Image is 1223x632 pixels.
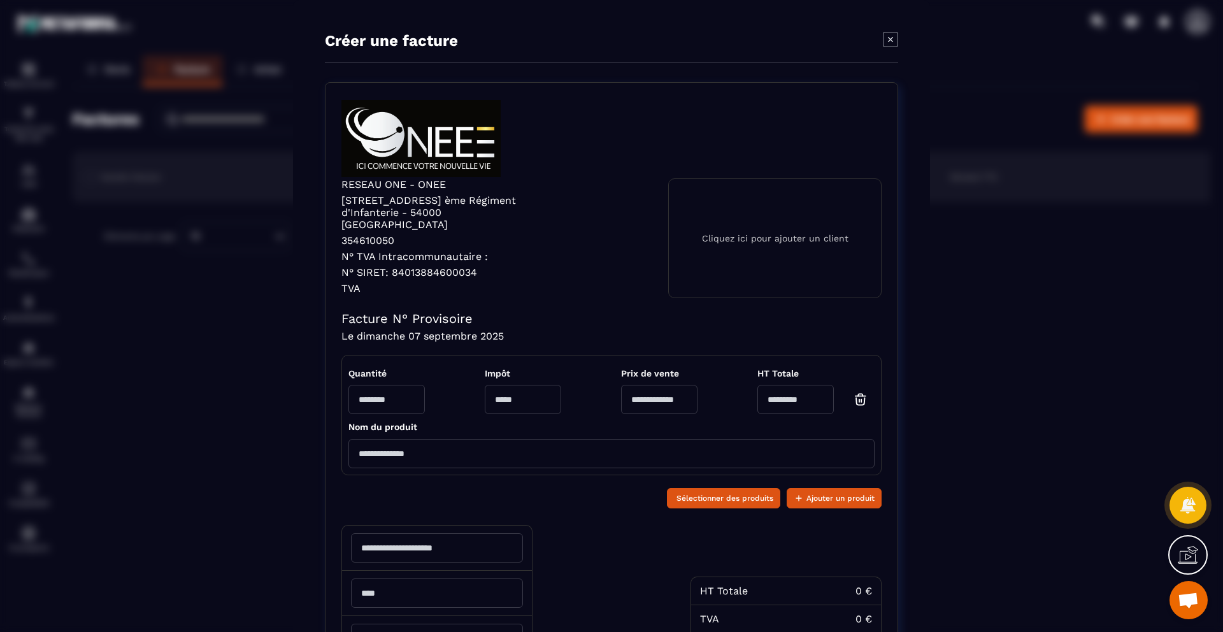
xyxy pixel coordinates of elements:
span: Nom du produit [348,422,417,432]
p: [STREET_ADDRESS] ème Régiment d'Infanterie - 54000 [GEOGRAPHIC_DATA] [341,194,541,231]
button: Ajouter un produit [787,488,882,508]
span: Sélectionner des produits [676,492,773,505]
img: logo [341,99,501,178]
div: TVA [700,613,719,625]
p: N° SIRET: 84013884600034 [341,266,541,278]
p: 354610050 [341,234,541,247]
div: Ouvrir le chat [1169,581,1208,619]
h4: Le dimanche 07 septembre 2025 [341,330,882,342]
h4: Facture N° Provisoire [341,311,882,326]
div: 0 € [855,613,872,625]
p: Créer une facture [325,32,458,50]
span: Ajouter un produit [806,492,875,505]
p: Cliquez ici pour ajouter un client [702,233,848,243]
span: Prix de vente [621,368,697,378]
span: HT Totale [757,368,875,378]
button: Sélectionner des produits [667,488,780,508]
div: HT Totale [700,585,748,597]
span: Impôt [485,368,561,378]
div: 0 € [855,585,872,597]
p: RESEAU ONE - ONEE [341,178,541,190]
span: Quantité [348,368,425,378]
p: N° TVA Intracommunautaire : [341,250,541,262]
p: TVA [341,282,541,294]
